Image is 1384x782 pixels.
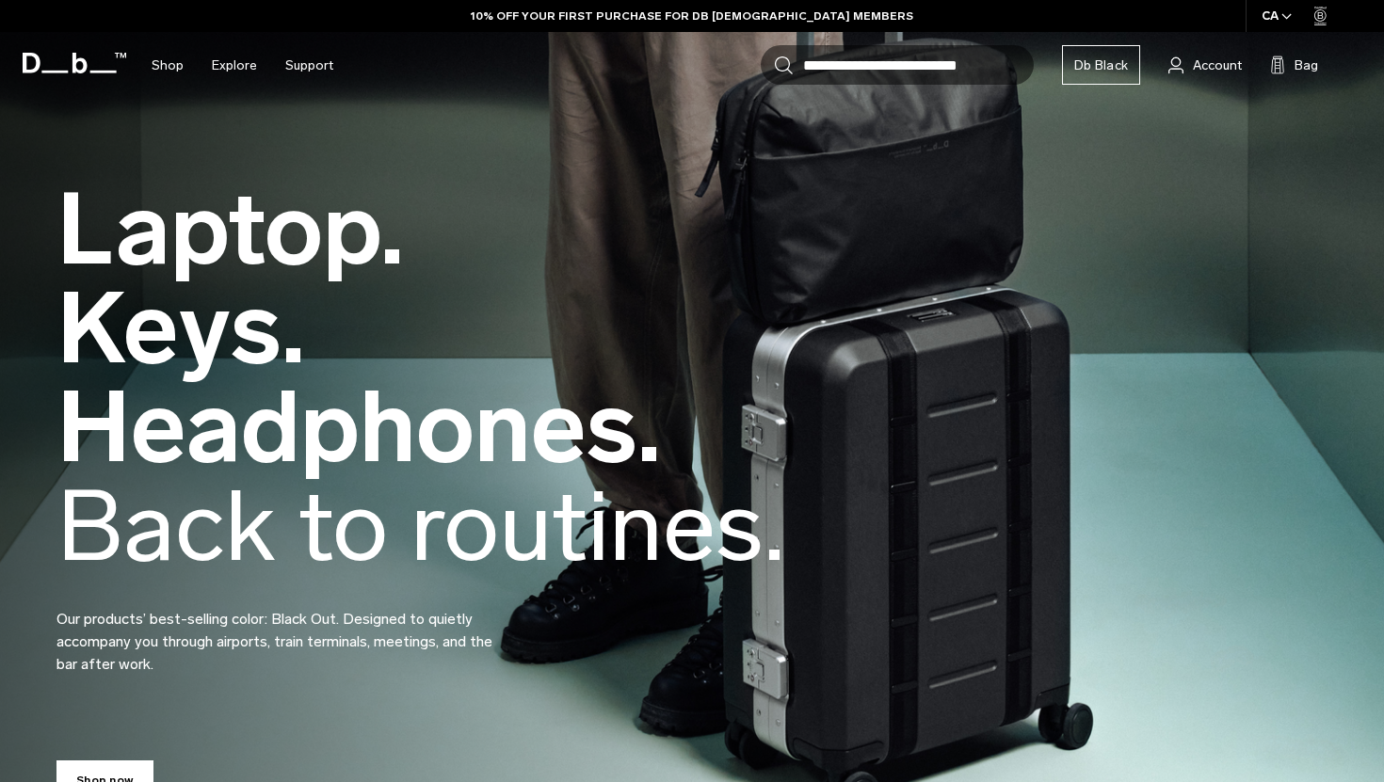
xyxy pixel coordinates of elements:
button: Bag [1270,54,1318,76]
span: Account [1193,56,1242,75]
a: 10% OFF YOUR FIRST PURCHASE FOR DB [DEMOGRAPHIC_DATA] MEMBERS [471,8,913,24]
a: Shop [152,32,184,99]
h2: Laptop. Keys. Headphones. [56,181,785,576]
p: Our products’ best-selling color: Black Out. Designed to quietly accompany you through airports, ... [56,585,508,676]
a: Db Black [1062,45,1140,85]
a: Explore [212,32,257,99]
a: Support [285,32,333,99]
span: Back to routines. [56,467,785,585]
a: Account [1168,54,1242,76]
nav: Main Navigation [137,32,347,99]
span: Bag [1295,56,1318,75]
